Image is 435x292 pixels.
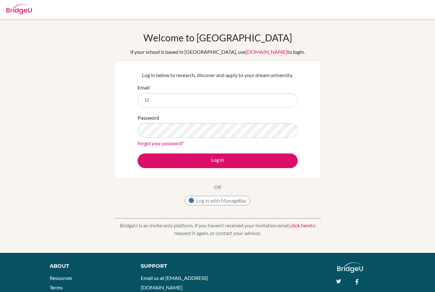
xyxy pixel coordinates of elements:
[214,183,221,191] p: OR
[143,32,292,43] h1: Welcome to [GEOGRAPHIC_DATA]
[138,140,183,146] a: Forgot your password?
[138,71,298,79] p: Log in below to research, discover and apply to your dream university.
[138,153,298,168] button: Log in
[290,222,311,228] a: click here
[185,196,250,205] button: Log in with ManageBac
[141,262,211,270] div: Support
[138,114,159,122] label: Password
[337,262,363,273] img: logo_white@2x-f4f0deed5e89b7ecb1c2cc34c3e3d731f90f0f143d5ea2071677605dd97b5244.png
[246,49,287,55] a: [DOMAIN_NAME]
[50,275,72,281] a: Resources
[50,262,126,270] div: About
[6,4,32,14] img: Bridge-U
[114,222,321,237] p: BridgeU is an invite only platform. If you haven’t received your invitation email, to request it ...
[130,48,305,56] div: If your school is based in [GEOGRAPHIC_DATA], use to login.
[141,275,208,290] a: Email us at [EMAIL_ADDRESS][DOMAIN_NAME]
[50,284,63,290] a: Terms
[138,84,150,91] label: Email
